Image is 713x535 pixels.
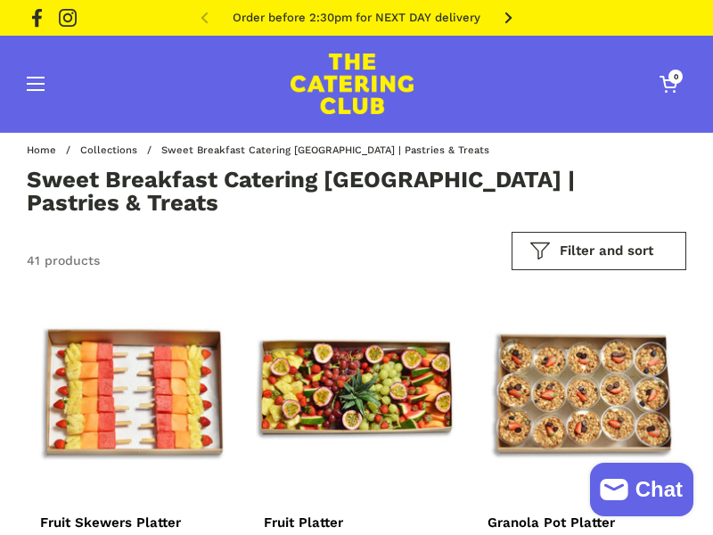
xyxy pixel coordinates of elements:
img: The Catering Club [291,53,414,114]
a: Home [27,144,56,156]
nav: breadcrumbs [27,145,503,156]
inbox-online-store-chat: Shopify online store chat [585,463,699,521]
span: Sweet Breakfast Catering [GEOGRAPHIC_DATA] | Pastries & Treats [161,145,489,156]
span: 0 [668,70,683,84]
a: Collections [80,144,137,156]
span: Granola Pot Platter [488,514,615,533]
span: Fruit Platter [264,514,343,533]
a: Granola Pot Platter [488,514,673,525]
span: / [147,145,152,156]
a: Fruit Platter [264,514,449,525]
button: Filter and sort [512,232,686,270]
p: 41 products [27,251,100,270]
img: Fruit Skewers Platter [27,288,239,500]
img: Granola Pot Platter [474,288,686,500]
h1: Sweet Breakfast Catering [GEOGRAPHIC_DATA] | Pastries & Treats [27,169,620,214]
a: Fruit Skewers Platter [40,514,225,525]
a: Order before 2:30pm for NEXT DAY delivery [233,12,480,24]
img: Fruit Platter [250,288,463,500]
span: Fruit Skewers Platter [40,514,181,533]
span: / [66,145,70,156]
